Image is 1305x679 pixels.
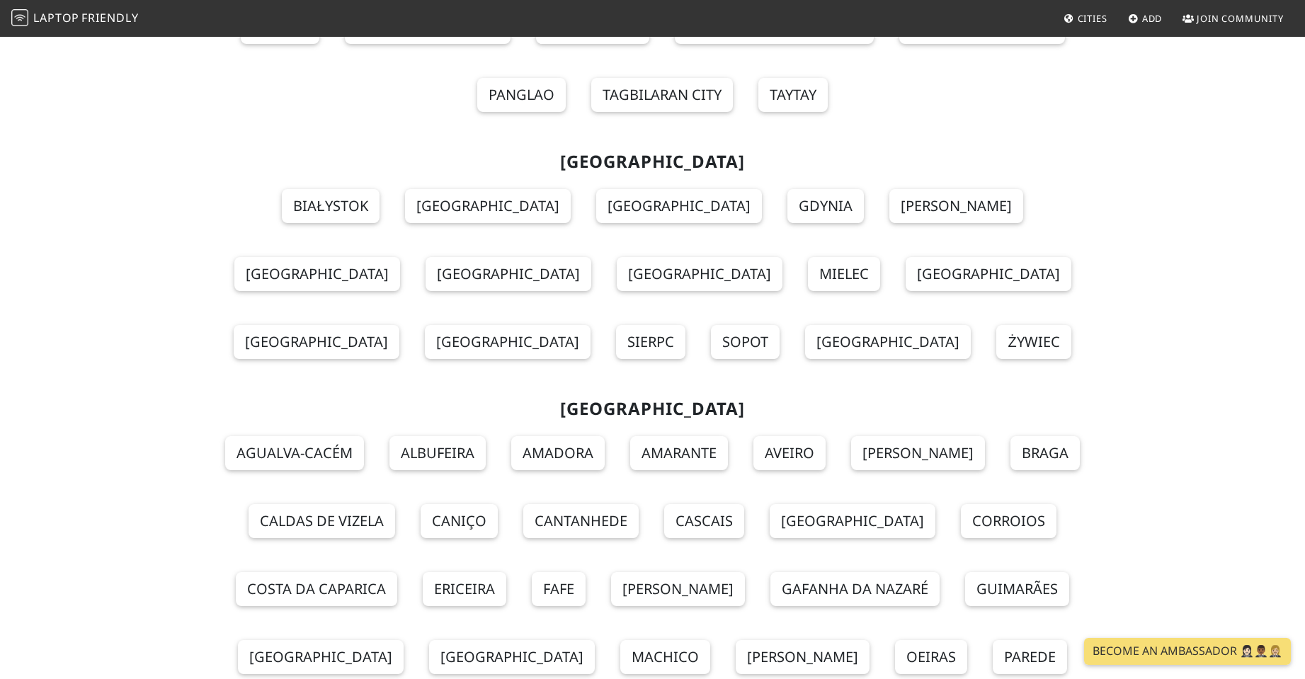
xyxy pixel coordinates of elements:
[1084,638,1291,665] a: Become an Ambassador 🤵🏻‍♀️🤵🏾‍♂️🤵🏼‍♀️
[194,152,1112,172] h2: [GEOGRAPHIC_DATA]
[405,189,571,223] a: [GEOGRAPHIC_DATA]
[770,504,935,538] a: [GEOGRAPHIC_DATA]
[1177,6,1289,31] a: Join Community
[787,189,864,223] a: Gdynia
[33,10,79,25] span: Laptop
[1010,436,1080,470] a: Braga
[965,572,1069,606] a: Guimarães
[617,257,782,291] a: [GEOGRAPHIC_DATA]
[895,640,967,674] a: Oeiras
[1142,12,1163,25] span: Add
[1122,6,1168,31] a: Add
[996,325,1071,359] a: Żywiec
[851,436,985,470] a: [PERSON_NAME]
[630,436,728,470] a: Amarante
[477,78,566,112] a: Panglao
[426,257,591,291] a: [GEOGRAPHIC_DATA]
[596,189,762,223] a: [GEOGRAPHIC_DATA]
[81,10,138,25] span: Friendly
[664,504,744,538] a: Cascais
[423,572,506,606] a: Ericeira
[736,640,870,674] a: [PERSON_NAME]
[993,640,1067,674] a: Parede
[511,436,605,470] a: Amadora
[425,325,591,359] a: [GEOGRAPHIC_DATA]
[711,325,780,359] a: Sopot
[620,640,710,674] a: Machico
[758,78,828,112] a: Taytay
[11,9,28,26] img: LaptopFriendly
[421,504,498,538] a: Caniço
[11,6,139,31] a: LaptopFriendly LaptopFriendly
[591,78,733,112] a: Tagbilaran City
[523,504,639,538] a: Cantanhede
[889,189,1023,223] a: [PERSON_NAME]
[753,436,826,470] a: Aveiro
[1197,12,1284,25] span: Join Community
[249,504,395,538] a: Caldas de Vizela
[961,504,1056,538] a: Corroios
[225,436,364,470] a: Agualva-Cacém
[906,257,1071,291] a: [GEOGRAPHIC_DATA]
[532,572,586,606] a: Fafe
[1058,6,1113,31] a: Cities
[808,257,880,291] a: Mielec
[282,189,379,223] a: Białystok
[1078,12,1107,25] span: Cities
[389,436,486,470] a: Albufeira
[616,325,685,359] a: Sierpc
[770,572,940,606] a: Gafanha da Nazaré
[238,640,404,674] a: [GEOGRAPHIC_DATA]
[429,640,595,674] a: [GEOGRAPHIC_DATA]
[234,257,400,291] a: [GEOGRAPHIC_DATA]
[805,325,971,359] a: [GEOGRAPHIC_DATA]
[611,572,745,606] a: [PERSON_NAME]
[234,325,399,359] a: [GEOGRAPHIC_DATA]
[236,572,397,606] a: Costa da Caparica
[194,399,1112,419] h2: [GEOGRAPHIC_DATA]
